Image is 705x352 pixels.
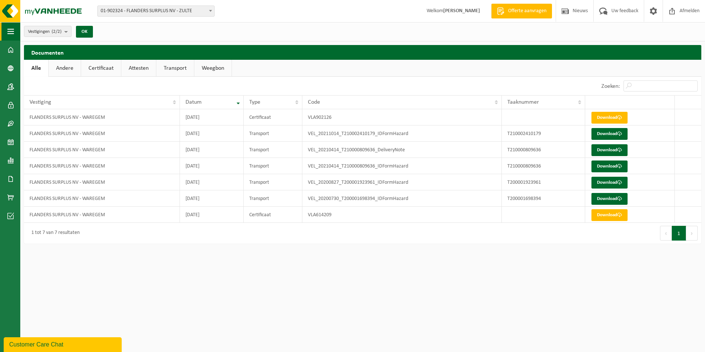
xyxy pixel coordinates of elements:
[28,227,80,240] div: 1 tot 7 van 7 resultaten
[443,8,480,14] strong: [PERSON_NAME]
[24,190,180,207] td: FLANDERS SURPLUS NV - WAREGEM
[244,190,303,207] td: Transport
[24,158,180,174] td: FLANDERS SURPLUS NV - WAREGEM
[302,125,502,142] td: VEL_20211014_T210002410179_IDFormHazard
[24,26,72,37] button: Vestigingen(2/2)
[507,99,539,105] span: Taaknummer
[502,158,585,174] td: T210000809636
[302,190,502,207] td: VEL_20200730_T200001698394_IDFormHazard
[180,174,243,190] td: [DATE]
[180,109,243,125] td: [DATE]
[249,99,260,105] span: Type
[24,45,701,59] h2: Documenten
[686,226,698,241] button: Next
[156,60,194,77] a: Transport
[24,142,180,158] td: FLANDERS SURPLUS NV - WAREGEM
[302,158,502,174] td: VEL_20210414_T210000809636_IDFormHazard
[491,4,552,18] a: Offerte aanvragen
[180,190,243,207] td: [DATE]
[29,99,51,105] span: Vestiging
[180,125,243,142] td: [DATE]
[76,26,93,38] button: OK
[308,99,320,105] span: Code
[185,99,202,105] span: Datum
[244,125,303,142] td: Transport
[244,174,303,190] td: Transport
[49,60,81,77] a: Andere
[180,207,243,223] td: [DATE]
[180,158,243,174] td: [DATE]
[24,125,180,142] td: FLANDERS SURPLUS NV - WAREGEM
[502,142,585,158] td: T210000809636
[302,174,502,190] td: VEL_20200827_T200001923961_IDFormHazard
[591,144,628,156] a: Download
[302,142,502,158] td: VEL_20210414_T210000809636_DeliveryNote
[4,336,123,352] iframe: chat widget
[591,193,628,205] a: Download
[502,190,585,207] td: T200001698394
[502,174,585,190] td: T200001923961
[591,128,628,140] a: Download
[244,109,303,125] td: Certificaat
[591,112,628,124] a: Download
[24,207,180,223] td: FLANDERS SURPLUS NV - WAREGEM
[244,207,303,223] td: Certificaat
[506,7,548,15] span: Offerte aanvragen
[591,209,628,221] a: Download
[24,109,180,125] td: FLANDERS SURPLUS NV - WAREGEM
[28,26,62,37] span: Vestigingen
[52,29,62,34] count: (2/2)
[660,226,672,241] button: Previous
[98,6,214,16] span: 01-902324 - FLANDERS SURPLUS NV - ZULTE
[180,142,243,158] td: [DATE]
[24,174,180,190] td: FLANDERS SURPLUS NV - WAREGEM
[302,109,502,125] td: VLA902126
[24,60,48,77] a: Alle
[591,161,628,172] a: Download
[502,125,585,142] td: T210002410179
[244,158,303,174] td: Transport
[81,60,121,77] a: Certificaat
[591,177,628,189] a: Download
[244,142,303,158] td: Transport
[97,6,215,17] span: 01-902324 - FLANDERS SURPLUS NV - ZULTE
[601,83,620,89] label: Zoeken:
[121,60,156,77] a: Attesten
[194,60,232,77] a: Weegbon
[302,207,502,223] td: VLA614209
[672,226,686,241] button: 1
